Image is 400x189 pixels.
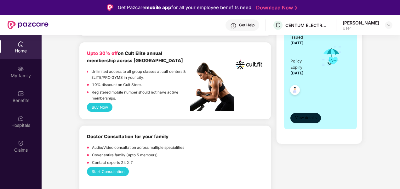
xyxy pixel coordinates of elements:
strong: mobile app [145,4,171,10]
img: svg+xml;base64,PHN2ZyBpZD0iRHJvcGRvd24tMzJ4MzIiIHhtbG5zPSJodHRwOi8vd3d3LnczLm9yZy8yMDAwL3N2ZyIgd2... [386,23,391,28]
b: on Cult Elite annual membership across [GEOGRAPHIC_DATA] [87,51,183,63]
p: 10% discount on Cult Store. [92,82,142,88]
p: Cover entire family (upto 5 members) [92,152,158,158]
img: Stroke [295,4,297,11]
a: Download Now [256,4,295,11]
p: Unlimited access to all group classes at cult centers & ELITE/PRO GYMS in your city. [91,69,190,80]
span: [DATE] [290,41,304,45]
img: pc2.png [190,62,234,111]
span: [DATE] [290,71,304,75]
b: Doctor Consultation for your family [87,134,169,139]
span: View details [295,115,317,121]
button: Start Consultation [87,167,129,176]
div: Policy Expiry [290,58,313,71]
img: New Pazcare Logo [8,21,49,29]
img: svg+xml;base64,PHN2ZyBpZD0iSG9zcGl0YWxzIiB4bWxucz0iaHR0cDovL3d3dy53My5vcmcvMjAwMC9zdmciIHdpZHRoPS... [18,115,24,121]
img: svg+xml;base64,PHN2ZyB3aWR0aD0iMjAiIGhlaWdodD0iMjAiIHZpZXdCb3g9IjAgMCAyMCAyMCIgZmlsbD0ibm9uZSIgeG... [18,66,24,72]
div: User [343,26,379,31]
img: svg+xml;base64,PHN2ZyBpZD0iSG9tZSIgeG1sbnM9Imh0dHA6Ly93d3cudzMub3JnLzIwMDAvc3ZnIiB3aWR0aD0iMjAiIG... [18,41,24,47]
button: Buy Now [87,103,112,112]
p: Contact experts 24 X 7 [92,160,133,166]
button: View details [290,113,321,123]
img: svg+xml;base64,PHN2ZyBpZD0iQ2xhaW0iIHhtbG5zPSJodHRwOi8vd3d3LnczLm9yZy8yMDAwL3N2ZyIgd2lkdGg9IjIwIi... [18,140,24,146]
img: cult.png [234,50,264,79]
div: [PERSON_NAME] [343,20,379,26]
p: Audio/Video consultation across multiple specialities [92,145,184,151]
img: svg+xml;base64,PHN2ZyB4bWxucz0iaHR0cDovL3d3dy53My5vcmcvMjAwMC9zdmciIHdpZHRoPSI0OC45NDMiIGhlaWdodD... [287,83,303,99]
div: Get Help [239,23,254,28]
div: Get Pazcare for all your employee benefits need [118,4,251,11]
p: Registered mobile number should not have active memberships. [92,89,190,101]
div: CENTUM ELECTRONICS LIMITED [285,22,329,28]
span: C [276,21,280,29]
img: svg+xml;base64,PHN2ZyBpZD0iSGVscC0zMngzMiIgeG1sbnM9Imh0dHA6Ly93d3cudzMub3JnLzIwMDAvc3ZnIiB3aWR0aD... [230,23,237,29]
img: Logo [107,4,113,11]
b: Upto 30% off [87,51,118,56]
img: icon [321,46,342,67]
img: svg+xml;base64,PHN2ZyBpZD0iQmVuZWZpdHMiIHhtbG5zPSJodHRwOi8vd3d3LnczLm9yZy8yMDAwL3N2ZyIgd2lkdGg9Ij... [18,90,24,97]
